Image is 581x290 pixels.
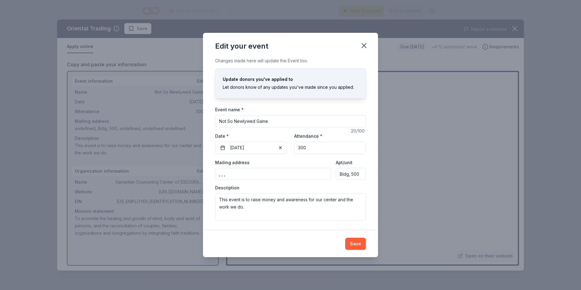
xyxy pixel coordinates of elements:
[223,84,358,91] div: Let donors know of any updates you've made since you applied.
[215,168,331,180] input: Enter a US address
[215,193,366,221] textarea: This event is to raise money and awareness for our center and the work we do.
[215,185,239,191] label: Description
[223,76,358,83] div: Update donors you've applied to
[294,142,366,154] input: 20
[215,133,287,139] label: Date
[215,160,249,166] label: Mailing address
[345,238,366,250] button: Save
[215,115,366,127] input: Spring Fundraiser
[351,127,366,135] div: 20 /100
[215,57,366,64] div: Changes made here will update the Event too.
[215,107,244,113] label: Event name
[215,41,268,51] div: Edit your event
[336,168,366,180] input: #
[336,160,352,166] label: Apt/unit
[215,142,287,154] button: [DATE]
[294,133,322,139] label: Attendance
